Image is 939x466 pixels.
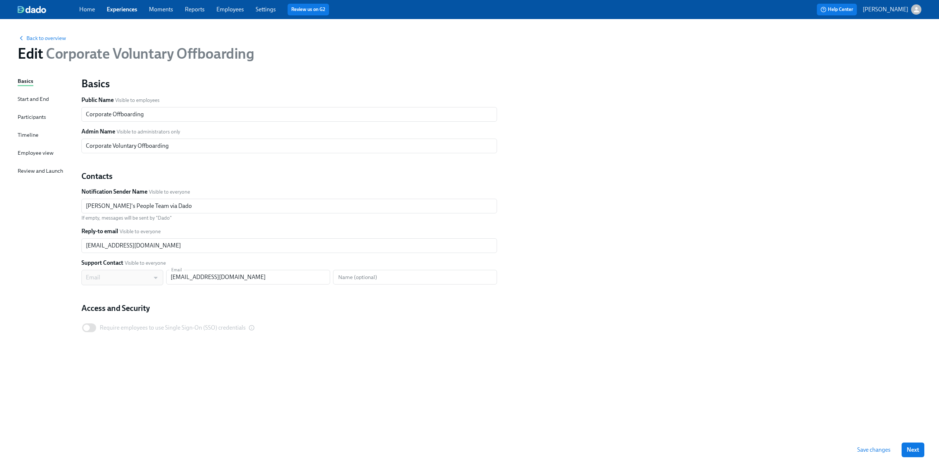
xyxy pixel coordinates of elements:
[907,446,919,454] span: Next
[117,128,180,135] span: Visible to administrators only
[81,270,163,285] div: Email
[852,443,896,457] button: Save changes
[256,6,276,13] a: Settings
[115,97,160,104] span: Visible to employees
[18,149,54,157] div: Employee view
[100,324,246,332] div: Require employees to use Single Sign-On (SSO) credentials
[81,77,497,90] h1: Basics
[817,4,857,15] button: Help Center
[149,188,190,195] span: Visible to everyone
[81,303,497,314] h2: Access and Security
[18,45,254,62] h1: Edit
[18,6,79,13] a: dado
[81,128,115,136] label: Admin Name
[863,5,908,14] p: [PERSON_NAME]
[821,6,853,13] span: Help Center
[81,238,497,253] input: e.g. peopleteam@company.com
[216,6,244,13] a: Employees
[902,443,924,457] button: Next
[857,446,891,454] span: Save changes
[863,4,921,15] button: [PERSON_NAME]
[125,260,166,267] span: Visible to everyone
[81,259,123,267] label: Support Contact
[291,6,325,13] a: Review us on G2
[18,6,46,13] img: dado
[185,6,205,13] a: Reports
[120,228,161,235] span: Visible to everyone
[81,188,147,196] label: Notification Sender Name
[18,95,49,103] div: Start and End
[100,324,255,332] div: To require employees to log in via SSO, integrate a Single Sign-On provider under Organization → ...
[79,6,95,13] a: Home
[81,227,118,235] label: Reply-to email
[81,96,114,104] label: Public Name
[149,6,173,13] a: Moments
[18,131,39,139] div: Timeline
[81,171,497,182] h2: Contacts
[18,167,63,175] div: Review and Launch
[81,139,497,153] input: Leave empty to use the regular experience title
[107,6,137,13] a: Experiences
[18,77,33,85] div: Basics
[81,199,497,213] input: e.g. People Team
[288,4,329,15] button: Review us on G2
[81,214,497,221] p: If empty, messages will be sent by "Dado"
[18,34,66,42] button: Back to overview
[43,45,254,62] span: Corporate Voluntary Offboarding
[18,113,46,121] div: Participants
